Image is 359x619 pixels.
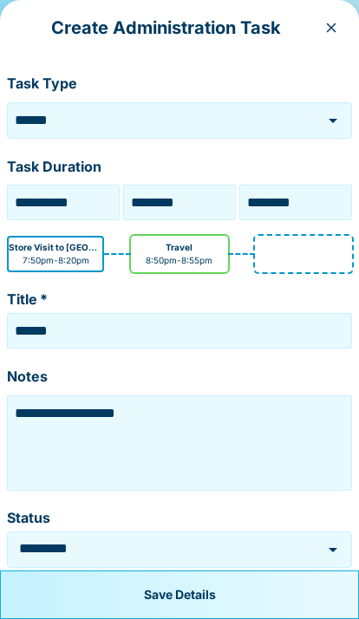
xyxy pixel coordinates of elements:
[166,241,193,254] p: Travel
[14,14,317,42] p: Create Administration Task
[7,508,352,528] label: Status
[321,538,345,562] button: Open
[23,254,89,267] p: 7:50pm - 8:20pm
[11,189,115,216] input: Choose date, selected date is 11 Sep 2025
[127,189,232,216] input: Choose time, selected time is 8:50 PM
[146,254,212,267] p: 8:50pm - 8:55pm
[7,156,352,179] p: Task Duration
[244,189,348,216] input: Choose time, selected time is 8:55 PM
[7,366,352,388] p: Notes
[7,290,352,309] label: Title
[9,241,102,254] p: Store Visit to [GEOGRAPHIC_DATA]
[321,108,345,133] button: Open
[7,73,352,95] p: Task Type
